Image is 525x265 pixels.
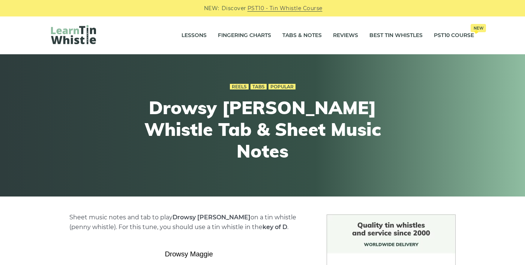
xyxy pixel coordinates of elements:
a: Reels [230,84,249,90]
h1: Drowsy [PERSON_NAME] Whistle Tab & Sheet Music Notes [124,97,400,162]
a: Lessons [181,26,207,45]
a: Tabs & Notes [282,26,322,45]
a: PST10 CourseNew [434,26,474,45]
a: Fingering Charts [218,26,271,45]
a: Reviews [333,26,358,45]
a: Best Tin Whistles [369,26,423,45]
img: LearnTinWhistle.com [51,25,96,44]
strong: key of D [262,223,287,231]
a: Popular [268,84,295,90]
a: Tabs [250,84,267,90]
p: Sheet music notes and tab to play on a tin whistle (penny whistle). For this tune, you should use... [69,213,309,232]
span: New [471,24,486,32]
strong: Drowsy [PERSON_NAME] [172,214,250,221]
